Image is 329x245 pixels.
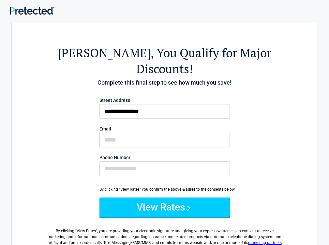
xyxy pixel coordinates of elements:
label: Phone Number [99,155,230,160]
span: View Rates [77,229,96,233]
button: View Rates [99,197,230,217]
h2: , You Qualify for Major Discounts! [48,45,282,77]
img: Main Logo [10,7,54,15]
h4: Complete this final step to see how much you save! [48,78,282,87]
label: Street Address [99,98,230,102]
label: Email [99,127,230,131]
span: [PERSON_NAME] [58,45,151,61]
div: By clicking "View Rates" you confirm the above & agree to the consents below [99,186,230,192]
